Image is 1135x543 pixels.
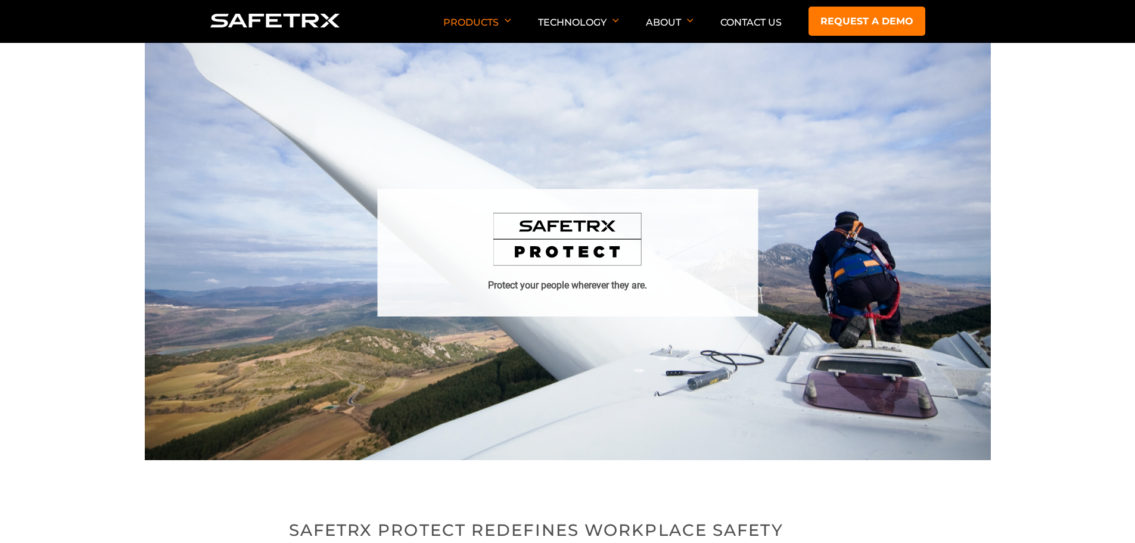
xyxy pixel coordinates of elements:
[809,7,925,36] a: Request a demo
[488,278,647,293] h1: Protect your people wherever they are.
[612,18,619,23] img: Arrow down
[538,17,619,43] p: Technology
[210,14,340,27] img: Logo SafeTrx
[505,18,511,23] img: Arrow down
[145,43,991,460] img: Hero SafeTrx
[646,17,694,43] p: About
[493,213,642,266] img: SafeTrx Protect logo
[687,18,694,23] img: Arrow down
[720,17,782,28] a: Contact Us
[289,518,847,542] h2: SafeTrx Protect redefines workplace safety
[443,17,511,43] p: Products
